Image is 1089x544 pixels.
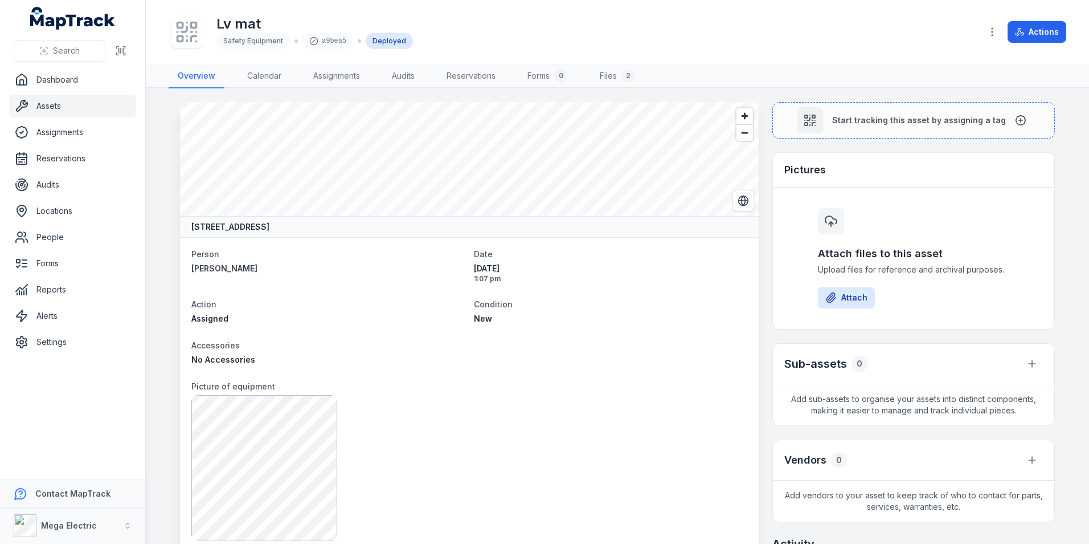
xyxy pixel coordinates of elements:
a: MapTrack [30,7,116,30]
a: Locations [9,200,136,222]
span: Picture of equipment [191,381,275,391]
h2: Sub-assets [784,356,847,372]
canvas: Map [180,102,759,216]
a: Assets [9,95,136,117]
a: Calendar [238,64,290,88]
button: Start tracking this asset by assigning a tag [772,102,1055,139]
a: Forms [9,252,136,275]
a: Reports [9,278,136,301]
span: Date [474,249,493,259]
a: Forms0 [518,64,577,88]
span: No Accessories [191,355,255,364]
span: Action [191,299,216,309]
span: Safety Equipment [223,36,283,45]
a: People [9,226,136,249]
a: Dashboard [9,68,136,91]
span: Upload files for reference and archival purposes. [818,264,1009,275]
span: New [474,314,492,323]
h3: Vendors [784,452,826,468]
span: Add vendors to your asset to keep track of who to contact for parts, services, warranties, etc. [773,481,1054,522]
span: Start tracking this asset by assigning a tag [832,115,1006,126]
a: Assignments [304,64,369,88]
div: a9bea5 [302,33,353,49]
a: Alerts [9,305,136,327]
button: Attach [818,287,875,308]
span: Assigned [191,314,228,323]
a: Reservations [437,64,505,88]
time: 18/08/2025, 1:07:50 pm [474,263,747,283]
span: 1:07 pm [474,274,747,283]
button: Search [14,40,105,62]
span: [DATE] [474,263,747,274]
h1: Lv mat [216,15,413,33]
button: Zoom in [736,108,753,124]
strong: Mega Electric [41,521,97,530]
h3: Pictures [784,162,826,178]
div: 0 [831,452,847,468]
a: Overview [169,64,224,88]
span: Accessories [191,340,240,350]
a: Audits [9,173,136,196]
strong: [STREET_ADDRESS] [191,221,269,233]
div: 0 [851,356,867,372]
a: Files2 [591,64,644,88]
span: Person [191,249,219,259]
strong: Contact MapTrack [35,489,110,498]
a: Assignments [9,121,136,144]
span: Condition [474,299,513,309]
button: Actions [1008,21,1066,43]
div: Deployed [366,33,413,49]
button: Zoom out [736,124,753,141]
a: Audits [383,64,424,88]
a: Reservations [9,147,136,170]
div: 0 [554,69,568,83]
a: [PERSON_NAME] [191,263,465,274]
h3: Attach files to this asset [818,246,1009,262]
span: Add sub-assets to organise your assets into distinct components, making it easier to manage and t... [773,384,1054,425]
a: Settings [9,331,136,354]
div: 2 [621,69,635,83]
span: Search [53,45,80,56]
button: Switch to Satellite View [732,190,754,212]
